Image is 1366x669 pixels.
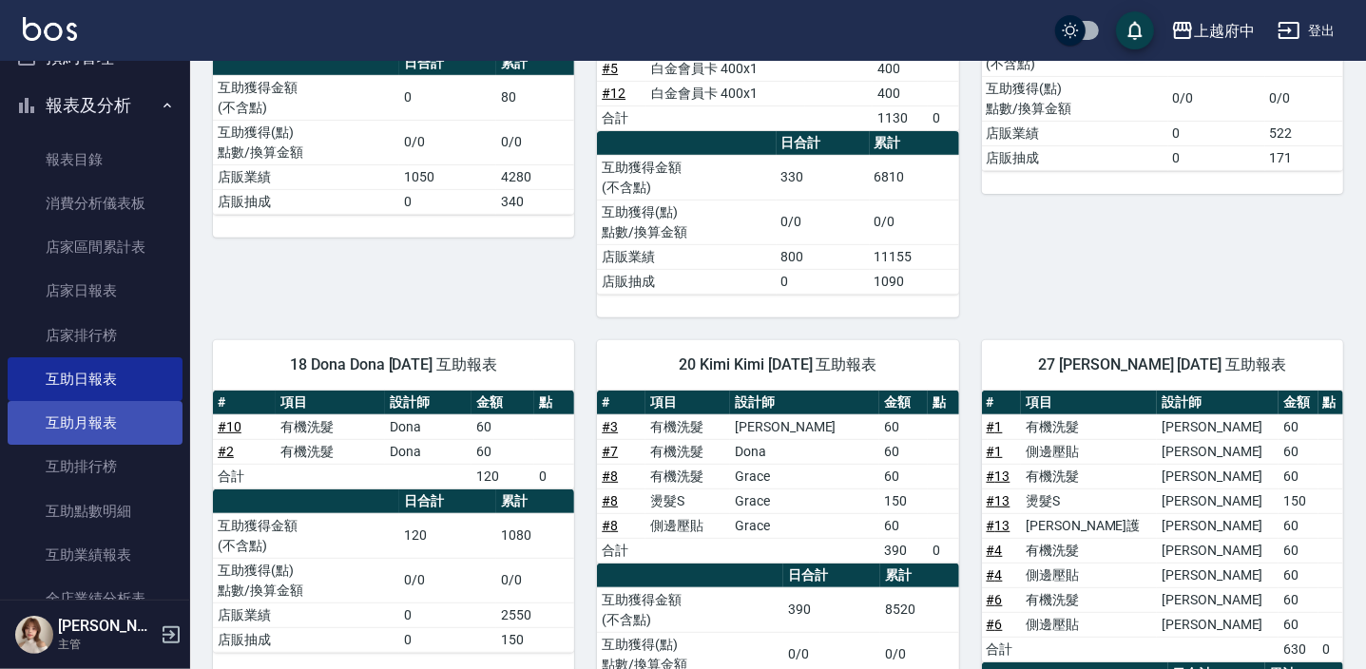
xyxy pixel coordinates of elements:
[1157,612,1279,637] td: [PERSON_NAME]
[1021,414,1157,439] td: 有機洗髮
[870,244,959,269] td: 11155
[645,488,730,513] td: 燙髮S
[982,391,1022,415] th: #
[1157,587,1279,612] td: [PERSON_NAME]
[1265,76,1343,121] td: 0/0
[213,75,399,120] td: 互助獲得金額 (不含點)
[1318,391,1343,415] th: 點
[213,627,399,652] td: 店販抽成
[987,617,1003,632] a: #6
[8,489,183,533] a: 互助點數明細
[602,493,618,508] a: #8
[1157,414,1279,439] td: [PERSON_NAME]
[879,414,928,439] td: 60
[496,189,574,214] td: 340
[399,164,496,189] td: 1050
[8,445,183,488] a: 互助排行榜
[928,391,958,415] th: 點
[218,444,234,459] a: #2
[645,391,730,415] th: 項目
[213,602,399,627] td: 店販業績
[1157,464,1279,488] td: [PERSON_NAME]
[1270,13,1343,48] button: 登出
[399,602,496,627] td: 0
[645,464,730,488] td: 有機洗髮
[496,120,574,164] td: 0/0
[880,587,958,632] td: 8520
[218,419,241,434] a: #10
[879,439,928,464] td: 60
[1021,439,1157,464] td: 側邊壓貼
[1157,391,1279,415] th: 設計師
[982,76,1168,121] td: 互助獲得(點) 點數/換算金額
[987,543,1003,558] a: #4
[928,538,958,563] td: 0
[1279,391,1318,415] th: 金額
[645,414,730,439] td: 有機洗髮
[730,513,879,538] td: Grace
[597,269,776,294] td: 店販抽成
[1168,76,1265,121] td: 0/0
[597,391,958,564] table: a dense table
[1021,488,1157,513] td: 燙髮S
[602,444,618,459] a: #7
[987,592,1003,607] a: #6
[879,488,928,513] td: 150
[873,81,927,105] td: 400
[1157,513,1279,538] td: [PERSON_NAME]
[987,567,1003,583] a: #4
[399,513,496,558] td: 120
[1168,121,1265,145] td: 0
[1021,464,1157,488] td: 有機洗髮
[1116,11,1154,49] button: save
[1279,612,1318,637] td: 60
[399,627,496,652] td: 0
[870,131,959,156] th: 累計
[213,489,574,653] table: a dense table
[471,464,534,488] td: 120
[1265,121,1343,145] td: 522
[399,558,496,602] td: 0/0
[213,513,399,558] td: 互助獲得金額 (不含點)
[213,391,574,489] table: a dense table
[8,401,183,445] a: 互助月報表
[471,414,534,439] td: 60
[385,439,471,464] td: Dona
[602,419,618,434] a: #3
[870,269,959,294] td: 1090
[597,131,958,295] table: a dense table
[385,391,471,415] th: 設計師
[602,86,625,101] a: #12
[1279,587,1318,612] td: 60
[873,105,927,130] td: 1130
[1021,563,1157,587] td: 側邊壓貼
[213,464,276,488] td: 合計
[879,513,928,538] td: 60
[213,120,399,164] td: 互助獲得(點) 點數/換算金額
[987,468,1010,484] a: #13
[213,51,574,215] table: a dense table
[879,538,928,563] td: 390
[1005,355,1320,374] span: 27 [PERSON_NAME] [DATE] 互助報表
[597,244,776,269] td: 店販業績
[58,636,155,653] p: 主管
[873,56,927,81] td: 400
[213,164,399,189] td: 店販業績
[783,564,880,588] th: 日合計
[982,145,1168,170] td: 店販抽成
[8,182,183,225] a: 消費分析儀表板
[534,464,574,488] td: 0
[276,414,385,439] td: 有機洗髮
[1279,488,1318,513] td: 150
[8,533,183,577] a: 互助業績報表
[928,105,959,130] td: 0
[730,439,879,464] td: Dona
[1021,612,1157,637] td: 側邊壓貼
[602,468,618,484] a: #8
[276,439,385,464] td: 有機洗髮
[730,391,879,415] th: 設計師
[730,464,879,488] td: Grace
[1194,19,1255,43] div: 上越府中
[1157,439,1279,464] td: [PERSON_NAME]
[597,200,776,244] td: 互助獲得(點) 點數/換算金額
